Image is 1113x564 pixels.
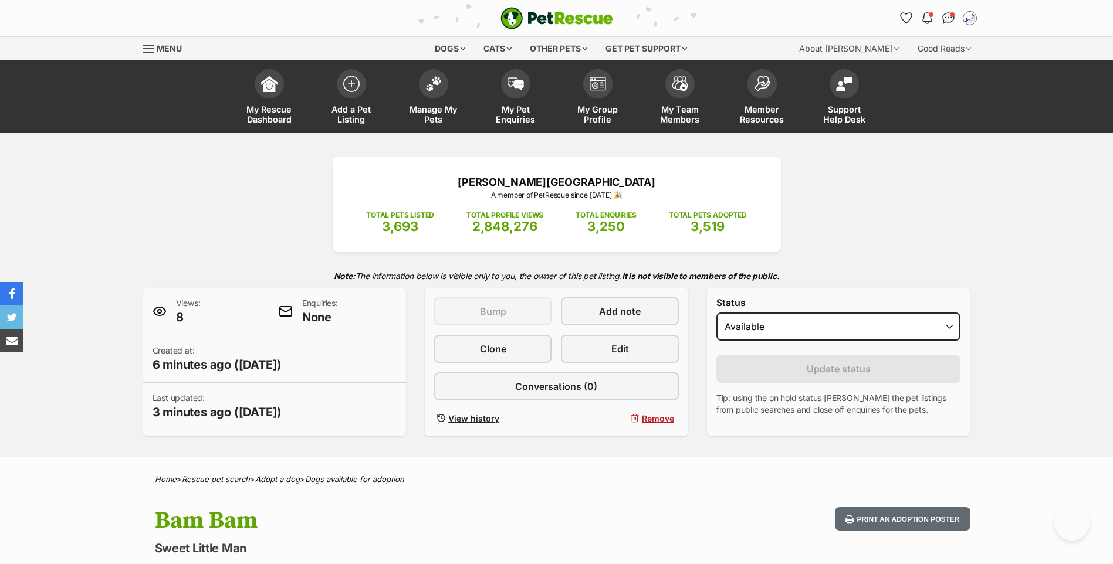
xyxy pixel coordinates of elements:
[448,412,499,424] span: View history
[716,392,961,416] p: Tip: using the on hold status [PERSON_NAME] the pet listings from public searches and close off e...
[897,9,979,28] ul: Account quick links
[153,356,282,373] span: 6 minutes ago ([DATE])
[672,76,688,91] img: team-members-icon-5396bd8760b3fe7c0b43da4ab00e1e3bb1a5d9ba89233759b79545d2d3fc5d0d.svg
[243,104,296,124] span: My Rescue Dashboard
[434,372,679,400] a: Conversations (0)
[182,474,250,484] a: Rescue pet search
[350,174,763,190] p: [PERSON_NAME][GEOGRAPHIC_DATA]
[642,412,674,424] span: Remove
[325,104,378,124] span: Add a Pet Listing
[126,475,988,484] div: > > >
[654,104,706,124] span: My Team Members
[754,76,770,91] img: member-resources-icon-8e73f808a243e03378d46382f2149f9095a855e16c252ad45f914b54edf8863c.svg
[425,76,442,91] img: manage-my-pets-icon-02211641906a0b7f246fdf0571729dbe1e7629f14944591b6c1af311fb30b64b.svg
[366,210,434,220] p: TOTAL PETS LISTED
[310,63,393,133] a: Add a Pet Listing
[500,7,613,29] a: PetRescue
[475,63,557,133] a: My Pet Enquiries
[343,76,360,92] img: add-pet-listing-icon-0afa8454b4691262ce3f59096e99ab1cd57d4a30225e0717b998d2c9b9846f56.svg
[561,335,678,363] a: Edit
[475,37,520,60] div: Cats
[305,474,404,484] a: Dogs available for adoption
[561,410,678,427] button: Remove
[434,297,552,325] button: Bump
[176,297,201,325] p: Views:
[153,404,282,420] span: 3 minutes ago ([DATE])
[382,219,418,234] span: 3,693
[939,9,958,28] a: Conversations
[143,264,970,288] p: The information below is visible only to you, the owner of this pet listing.
[557,63,639,133] a: My Group Profile
[639,63,721,133] a: My Team Members
[427,37,473,60] div: Dogs
[472,219,537,234] span: 2,848,276
[716,355,961,383] button: Update status
[155,507,651,534] h1: Bam Bam
[909,37,979,60] div: Good Reads
[434,335,552,363] a: Clone
[561,297,678,325] a: Add note
[407,104,460,124] span: Manage My Pets
[691,219,725,234] span: 3,519
[897,9,916,28] a: Favourites
[261,76,278,92] img: dashboard-icon-eb2f2d2d3e046f16d808141f083e7271f6b2e854fb5c12c21221c1fb7104beca.svg
[576,210,636,220] p: TOTAL ENQUIRIES
[350,190,763,201] p: A member of PetRescue since [DATE] 🎉
[155,540,651,556] p: Sweet Little Man
[143,37,190,58] a: Menu
[721,63,803,133] a: Member Resources
[302,297,338,325] p: Enquiries:
[803,63,885,133] a: Support Help Desk
[590,77,606,91] img: group-profile-icon-3fa3cf56718a62981997c0bc7e787c4b2cf8bcc04b72c1350f741eb67cf2f40e.svg
[515,379,597,393] span: Conversations (0)
[302,309,338,325] span: None
[480,304,506,318] span: Bump
[480,342,506,356] span: Clone
[176,309,201,325] span: 8
[960,9,979,28] button: My account
[434,410,552,427] a: View history
[255,474,300,484] a: Adopt a dog
[942,12,955,24] img: chat-41dd97257d64d25036548639549fe6c8038ab92f7586957e7f3b1b290dea8141.svg
[964,12,976,24] img: Shelter Staff profile pic
[807,362,871,376] span: Update status
[522,37,596,60] div: Other pets
[922,12,932,24] img: notifications-46538b983faf8c2785f20acdc204bb7945ddae34d4c08c2a6579f10ce5e182be.svg
[393,63,475,133] a: Manage My Pets
[791,37,907,60] div: About [PERSON_NAME]
[918,9,937,28] button: Notifications
[466,210,543,220] p: TOTAL PROFILE VIEWS
[736,104,789,124] span: Member Resources
[835,507,970,531] button: Print an adoption poster
[508,77,524,90] img: pet-enquiries-icon-7e3ad2cf08bfb03b45e93fb7055b45f3efa6380592205ae92323e6603595dc1f.svg
[153,345,282,373] p: Created at:
[587,219,625,234] span: 3,250
[153,392,282,420] p: Last updated:
[599,304,641,318] span: Add note
[571,104,624,124] span: My Group Profile
[1054,505,1090,541] iframe: Help Scout Beacon - Open
[622,271,780,281] strong: It is not visible to members of the public.
[155,474,177,484] a: Home
[669,210,747,220] p: TOTAL PETS ADOPTED
[818,104,871,124] span: Support Help Desk
[228,63,310,133] a: My Rescue Dashboard
[716,297,961,308] label: Status
[334,271,356,281] strong: Note:
[157,43,182,53] span: Menu
[489,104,542,124] span: My Pet Enquiries
[611,342,629,356] span: Edit
[500,7,613,29] img: logo-e224e6f780fb5917bec1dbf3a21bbac754714ae5b6737aabdf751b685950b380.svg
[836,77,852,91] img: help-desk-icon-fdf02630f3aa405de69fd3d07c3f3aa587a6932b1a1747fa1d2bba05be0121f9.svg
[597,37,695,60] div: Get pet support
